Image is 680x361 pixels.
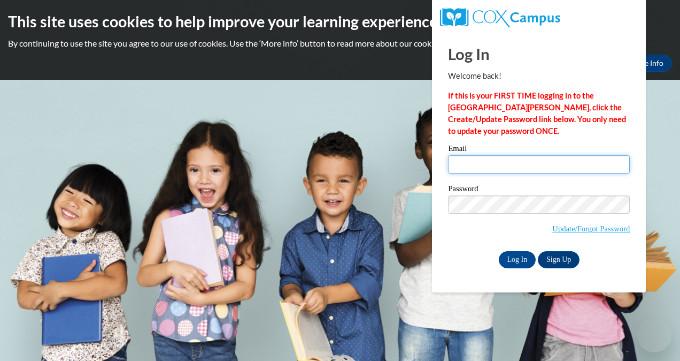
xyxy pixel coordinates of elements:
h1: Log In [448,43,630,65]
img: COX Campus [440,8,560,27]
a: More Info [622,55,672,72]
p: Welcome back! [448,70,630,82]
label: Password [448,185,630,195]
h2: This site uses cookies to help improve your learning experience. [8,11,672,32]
a: Update/Forgot Password [552,224,630,233]
iframe: Button to launch messaging window [637,318,671,352]
strong: If this is your FIRST TIME logging in to the [GEOGRAPHIC_DATA][PERSON_NAME], click the Create/Upd... [448,91,626,136]
label: Email [448,145,630,155]
p: By continuing to use the site you agree to our use of cookies. Use the ‘More info’ button to read... [8,37,672,49]
a: Sign Up [538,251,579,268]
input: Log In [499,251,536,268]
